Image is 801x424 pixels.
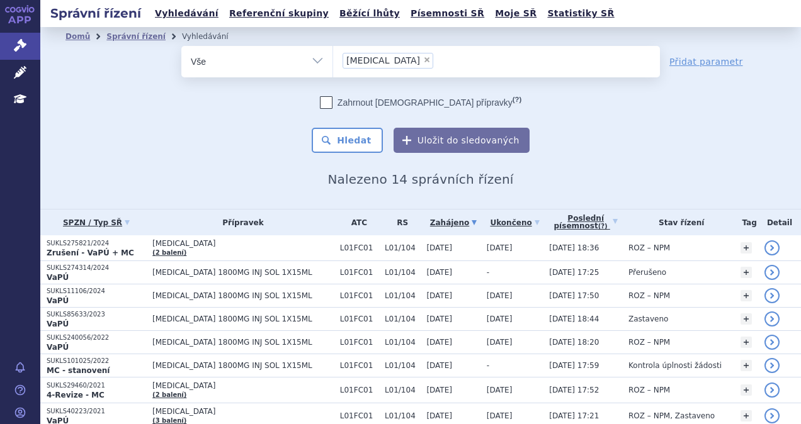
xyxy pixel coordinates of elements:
span: [DATE] 17:21 [549,411,599,420]
p: SUKLS240056/2022 [47,333,146,342]
span: ROZ – NPM, Zastaveno [628,411,715,420]
a: + [741,290,752,301]
span: ROZ – NPM [628,291,670,300]
a: Ukončeno [487,214,543,232]
span: [MEDICAL_DATA] 1800MG INJ SOL 1X15ML [152,291,334,300]
span: [DATE] 18:20 [549,338,599,347]
a: Správní řízení [106,32,166,41]
span: ROZ – NPM [628,243,670,252]
a: + [741,360,752,371]
span: [DATE] [487,338,513,347]
span: L01FC01 [340,291,378,300]
a: SPZN / Typ SŘ [47,214,146,232]
span: Kontrola úplnosti žádosti [628,361,722,370]
a: Zahájeno [426,214,480,232]
a: + [741,410,752,421]
span: L01FC01 [340,386,378,394]
p: SUKLS40223/2021 [47,407,146,416]
a: Domů [65,32,90,41]
th: ATC [334,209,378,235]
span: L01/104 [385,268,421,277]
a: detail [764,358,780,373]
span: [MEDICAL_DATA] 1800MG INJ SOL 1X15ML [152,268,334,277]
strong: VaPÚ [47,343,69,352]
abbr: (?) [513,96,521,104]
th: Detail [758,209,801,235]
span: [DATE] [426,243,452,252]
a: Vyhledávání [151,5,222,22]
span: [MEDICAL_DATA] [152,381,334,390]
a: (2 balení) [152,391,186,398]
a: (2 balení) [152,249,186,256]
abbr: (?) [598,223,608,230]
a: Přidat parametr [669,55,743,68]
span: × [423,56,431,64]
span: [DATE] [426,268,452,277]
span: [DATE] [426,361,452,370]
a: detail [764,240,780,255]
p: SUKLS274314/2024 [47,264,146,272]
a: detail [764,288,780,303]
span: [MEDICAL_DATA] [152,239,334,248]
button: Uložit do sledovaných [394,128,530,153]
p: SUKLS11106/2024 [47,287,146,296]
a: + [741,337,752,348]
span: ROZ – NPM [628,338,670,347]
span: [DATE] 17:25 [549,268,599,277]
span: L01/104 [385,291,421,300]
span: L01/104 [385,315,421,323]
th: Tag [734,209,758,235]
a: + [741,313,752,325]
label: Zahrnout [DEMOGRAPHIC_DATA] přípravky [320,96,521,109]
span: L01FC01 [340,315,378,323]
span: [DATE] [426,315,452,323]
th: Přípravek [146,209,334,235]
span: [DATE] [426,291,452,300]
span: - [487,361,489,370]
span: Nalezeno 14 správních řízení [327,172,513,187]
strong: Zrušení - VaPÚ + MC [47,248,134,257]
strong: VaPÚ [47,320,69,328]
span: L01FC01 [340,411,378,420]
span: [DATE] [487,386,513,394]
span: L01/104 [385,338,421,347]
span: [DATE] [426,411,452,420]
span: L01/104 [385,243,421,252]
span: [DATE] 18:36 [549,243,599,252]
a: detail [764,335,780,350]
a: detail [764,408,780,423]
input: [MEDICAL_DATA] [437,52,444,68]
a: + [741,267,752,278]
span: [MEDICAL_DATA] [346,56,420,65]
a: Moje SŘ [491,5,540,22]
strong: MC - stanovení [47,366,110,375]
a: Poslednípísemnost(?) [549,209,622,235]
p: SUKLS101025/2022 [47,357,146,365]
span: [DATE] 18:44 [549,315,599,323]
a: detail [764,382,780,398]
h2: Správní řízení [40,4,151,22]
a: + [741,242,752,254]
span: L01FC01 [340,338,378,347]
strong: VaPÚ [47,273,69,282]
span: L01FC01 [340,361,378,370]
span: [MEDICAL_DATA] 1800MG INJ SOL 1X15ML [152,338,334,347]
span: [MEDICAL_DATA] 1800MG INJ SOL 1X15ML [152,315,334,323]
span: [DATE] 17:50 [549,291,599,300]
li: Vyhledávání [182,27,245,46]
a: detail [764,265,780,280]
span: Zastaveno [628,315,668,323]
p: SUKLS275821/2024 [47,239,146,248]
a: + [741,384,752,396]
p: SUKLS29460/2021 [47,381,146,390]
span: - [487,268,489,277]
span: Přerušeno [628,268,666,277]
span: [DATE] [426,386,452,394]
a: Statistiky SŘ [543,5,618,22]
span: [DATE] [487,291,513,300]
span: L01/104 [385,411,421,420]
span: ROZ – NPM [628,386,670,394]
a: Písemnosti SŘ [407,5,488,22]
span: [DATE] [487,411,513,420]
span: L01/104 [385,386,421,394]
